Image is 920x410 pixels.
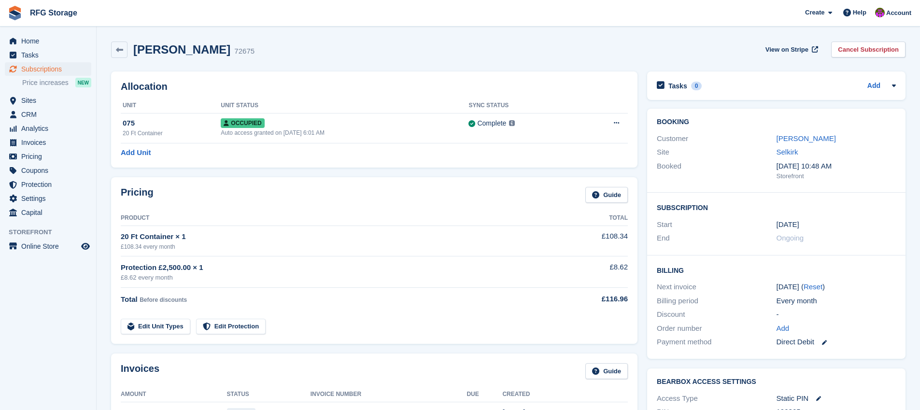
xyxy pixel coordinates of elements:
[886,8,911,18] span: Account
[5,48,91,62] a: menu
[5,34,91,48] a: menu
[221,128,468,137] div: Auto access granted on [DATE] 6:01 AM
[468,98,579,113] th: Sync Status
[867,81,880,92] a: Add
[5,108,91,121] a: menu
[777,393,896,404] div: Static PIN
[311,387,467,402] th: Invoice Number
[9,227,96,237] span: Storefront
[121,98,221,113] th: Unit
[657,393,776,404] div: Access Type
[502,387,628,402] th: Created
[121,363,159,379] h2: Invoices
[467,387,502,402] th: Due
[777,234,804,242] span: Ongoing
[777,134,836,142] a: [PERSON_NAME]
[21,150,79,163] span: Pricing
[657,378,896,386] h2: BearBox Access Settings
[121,295,138,303] span: Total
[21,136,79,149] span: Invoices
[5,150,91,163] a: menu
[777,323,790,334] a: Add
[21,48,79,62] span: Tasks
[123,129,221,138] div: 20 Ft Container
[657,309,776,320] div: Discount
[121,231,550,242] div: 20 Ft Container × 1
[5,240,91,253] a: menu
[5,122,91,135] a: menu
[133,43,230,56] h2: [PERSON_NAME]
[21,164,79,177] span: Coupons
[777,309,896,320] div: -
[657,323,776,334] div: Order number
[121,242,550,251] div: £108.34 every month
[853,8,866,17] span: Help
[777,219,799,230] time: 2025-02-17 01:00:00 UTC
[21,206,79,219] span: Capital
[477,118,506,128] div: Complete
[26,5,81,21] a: RFG Storage
[765,45,808,55] span: View on Stripe
[657,219,776,230] div: Start
[762,42,820,57] a: View on Stripe
[657,265,896,275] h2: Billing
[75,78,91,87] div: NEW
[121,211,550,226] th: Product
[777,282,896,293] div: [DATE] ( )
[140,297,187,303] span: Before discounts
[8,6,22,20] img: stora-icon-8386f47178a22dfd0bd8f6a31ec36ba5ce8667c1dd55bd0f319d3a0aa187defe.svg
[121,273,550,283] div: £8.62 every month
[5,206,91,219] a: menu
[550,226,628,256] td: £108.34
[875,8,885,17] img: Laura Lawson
[585,187,628,203] a: Guide
[21,178,79,191] span: Protection
[121,319,190,335] a: Edit Unit Types
[227,387,311,402] th: Status
[657,202,896,212] h2: Subscription
[21,122,79,135] span: Analytics
[657,118,896,126] h2: Booking
[121,262,550,273] div: Protection £2,500.00 × 1
[509,120,515,126] img: icon-info-grey-7440780725fd019a000dd9b08b2336e03edf1995a4989e88bcd33f0948082b44.svg
[777,171,896,181] div: Storefront
[804,283,822,291] a: Reset
[805,8,824,17] span: Create
[831,42,906,57] a: Cancel Subscription
[550,211,628,226] th: Total
[5,192,91,205] a: menu
[121,387,227,402] th: Amount
[21,240,79,253] span: Online Store
[657,233,776,244] div: End
[234,46,255,57] div: 72675
[657,147,776,158] div: Site
[777,296,896,307] div: Every month
[777,337,896,348] div: Direct Debit
[5,62,91,76] a: menu
[123,118,221,129] div: 075
[777,148,798,156] a: Selkirk
[22,77,91,88] a: Price increases NEW
[5,164,91,177] a: menu
[668,82,687,90] h2: Tasks
[21,108,79,121] span: CRM
[21,34,79,48] span: Home
[221,118,264,128] span: Occupied
[585,363,628,379] a: Guide
[5,136,91,149] a: menu
[121,187,154,203] h2: Pricing
[196,319,266,335] a: Edit Protection
[121,147,151,158] a: Add Unit
[5,178,91,191] a: menu
[777,161,896,172] div: [DATE] 10:48 AM
[550,294,628,305] div: £116.96
[21,192,79,205] span: Settings
[80,240,91,252] a: Preview store
[657,282,776,293] div: Next invoice
[657,161,776,181] div: Booked
[550,256,628,288] td: £8.62
[22,78,69,87] span: Price increases
[221,98,468,113] th: Unit Status
[21,62,79,76] span: Subscriptions
[657,296,776,307] div: Billing period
